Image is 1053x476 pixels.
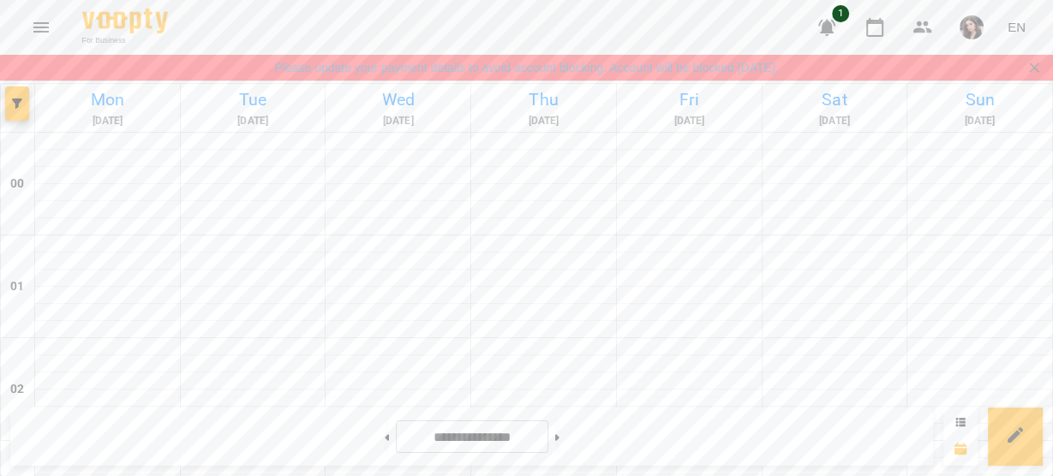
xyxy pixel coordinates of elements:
[10,175,24,193] h6: 00
[274,59,778,76] a: Please update your payment details to avoid account blocking. Account will be blocked [DATE].
[10,277,24,296] h6: 01
[832,5,849,22] span: 1
[619,86,759,113] h6: Fri
[1001,11,1032,43] button: EN
[619,113,759,129] h6: [DATE]
[910,113,1050,129] h6: [DATE]
[328,86,468,113] h6: Wed
[38,113,177,129] h6: [DATE]
[1022,56,1046,80] button: Закрити сповіщення
[765,113,905,129] h6: [DATE]
[38,86,177,113] h6: Mon
[328,113,468,129] h6: [DATE]
[183,113,323,129] h6: [DATE]
[474,113,613,129] h6: [DATE]
[474,86,613,113] h6: Thu
[765,86,905,113] h6: Sat
[183,86,323,113] h6: Tue
[10,380,24,399] h6: 02
[82,35,168,46] span: For Business
[1008,18,1026,36] span: EN
[910,86,1050,113] h6: Sun
[960,15,984,39] img: 510309f666da13b420957bb22b21c8b5.jpg
[82,9,168,33] img: Voopty Logo
[21,7,62,48] button: Menu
